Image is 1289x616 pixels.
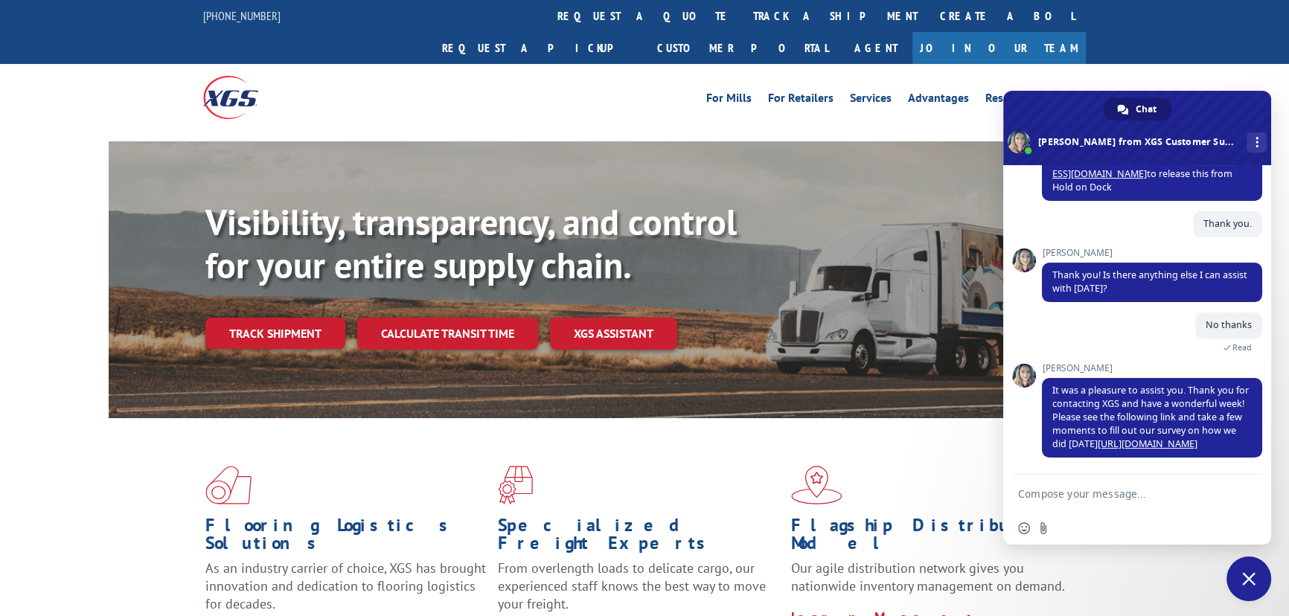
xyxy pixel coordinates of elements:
[1042,363,1262,373] span: [PERSON_NAME]
[791,466,842,504] img: xgs-icon-flagship-distribution-model-red
[850,92,892,109] a: Services
[706,92,752,109] a: For Mills
[1226,556,1271,601] div: Close chat
[791,516,1072,559] h1: Flagship Distribution Model
[498,516,779,559] h1: Specialized Freight Experts
[646,32,839,64] a: Customer Portal
[1203,217,1252,230] span: Thank you.
[205,466,252,504] img: xgs-icon-total-supply-chain-intelligence-red
[205,199,737,288] b: Visibility, transparency, and control for your entire supply chain.
[431,32,646,64] a: Request a pickup
[908,92,969,109] a: Advantages
[1052,269,1247,295] span: Thank you! Is there anything else I can assist with [DATE]?
[1052,154,1250,180] a: [EMAIL_ADDRESS][DOMAIN_NAME]
[1098,437,1197,450] a: [URL][DOMAIN_NAME]
[1018,522,1030,534] span: Insert an emoji
[1104,98,1171,121] div: Chat
[1247,132,1267,153] div: More channels
[205,559,486,612] span: As an industry carrier of choice, XGS has brought innovation and dedication to flooring logistics...
[1018,487,1224,501] textarea: Compose your message...
[1052,384,1249,450] span: It was a pleasure to assist you. Thank you for contacting XGS and have a wonderful week! Please s...
[1052,154,1250,193] span: An email will need to be sent to to release this from Hold on Dock
[768,92,834,109] a: For Retailers
[1136,98,1157,121] span: Chat
[1232,342,1252,353] span: Read
[498,466,533,504] img: xgs-icon-focused-on-flooring-red
[839,32,912,64] a: Agent
[1206,318,1252,331] span: No thanks
[1037,522,1049,534] span: Send a file
[1042,248,1262,258] span: [PERSON_NAME]
[205,318,345,349] a: Track shipment
[357,318,538,350] a: Calculate transit time
[205,516,487,559] h1: Flooring Logistics Solutions
[791,559,1065,594] span: Our agile distribution network gives you nationwide inventory management on demand.
[203,8,281,23] a: [PHONE_NUMBER]
[550,318,677,350] a: XGS ASSISTANT
[985,92,1037,109] a: Resources
[912,32,1086,64] a: Join Our Team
